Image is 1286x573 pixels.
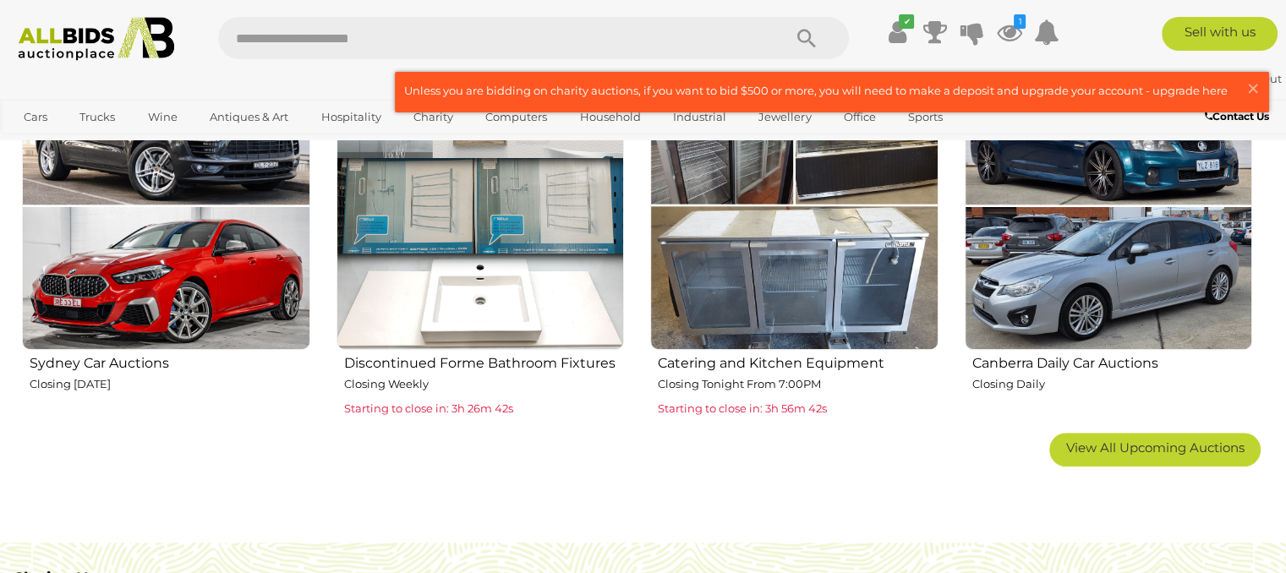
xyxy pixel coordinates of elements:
[964,61,1253,419] a: Canberra Daily Car Auctions Closing Daily
[972,374,1253,394] p: Closing Daily
[569,103,652,131] a: Household
[884,17,910,47] a: ✔
[1049,433,1261,467] a: View All Upcoming Auctions
[474,103,558,131] a: Computers
[402,103,464,131] a: Charity
[972,352,1253,371] h2: Canberra Daily Car Auctions
[1014,14,1026,29] i: 1
[650,62,939,350] img: Catering and Kitchen Equipment
[965,62,1253,350] img: Canberra Daily Car Auctions
[658,401,827,415] span: Starting to close in: 3h 56m 42s
[1066,439,1245,456] span: View All Upcoming Auctions
[996,17,1021,47] a: 1
[1245,72,1261,105] span: ×
[649,61,939,419] a: Catering and Kitchen Equipment Closing Tonight From 7:00PM Starting to close in: 3h 56m 42s
[658,374,939,394] p: Closing Tonight From 7:00PM
[13,131,155,159] a: [GEOGRAPHIC_DATA]
[658,352,939,371] h2: Catering and Kitchen Equipment
[899,14,914,29] i: ✔
[30,374,310,394] p: Closing [DATE]
[344,374,625,394] p: Closing Weekly
[662,103,737,131] a: Industrial
[13,103,58,131] a: Cars
[310,103,392,131] a: Hospitality
[30,352,310,371] h2: Sydney Car Auctions
[344,352,625,371] h2: Discontinued Forme Bathroom Fixtures
[344,401,513,415] span: Starting to close in: 3h 26m 42s
[1205,110,1269,123] b: Contact Us
[337,62,625,350] img: Discontinued Forme Bathroom Fixtures
[1205,107,1273,126] a: Contact Us
[336,61,625,419] a: Discontinued Forme Bathroom Fixtures Closing Weekly Starting to close in: 3h 26m 42s
[764,17,849,59] button: Search
[897,103,954,131] a: Sports
[137,103,189,131] a: Wine
[199,103,299,131] a: Antiques & Art
[22,62,310,350] img: Sydney Car Auctions
[21,61,310,419] a: Sydney Car Auctions Closing [DATE]
[833,103,887,131] a: Office
[9,17,183,61] img: Allbids.com.au
[68,103,126,131] a: Trucks
[1162,17,1278,51] a: Sell with us
[747,103,822,131] a: Jewellery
